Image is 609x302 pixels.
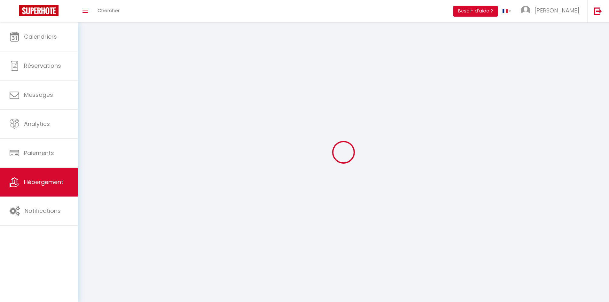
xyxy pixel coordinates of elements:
span: Hébergement [24,178,63,186]
span: Calendriers [24,33,57,41]
span: Messages [24,91,53,99]
img: ... [521,6,530,15]
button: Besoin d'aide ? [453,6,498,17]
span: Chercher [98,7,120,14]
span: [PERSON_NAME] [535,6,579,14]
span: Analytics [24,120,50,128]
span: Paiements [24,149,54,157]
span: Réservations [24,62,61,70]
button: Ouvrir le widget de chat LiveChat [5,3,24,22]
img: logout [594,7,602,15]
span: Notifications [25,207,61,215]
img: Super Booking [19,5,59,16]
